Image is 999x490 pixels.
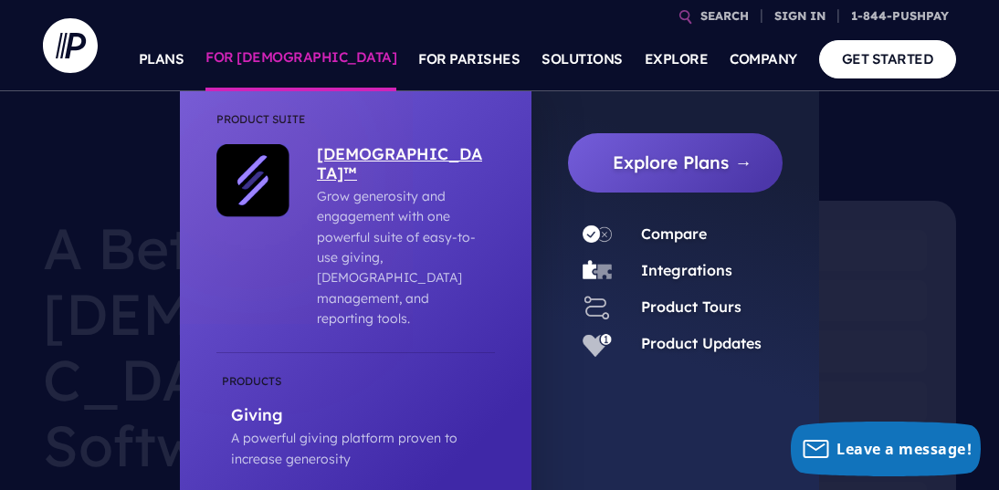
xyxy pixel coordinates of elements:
p: Giving [231,405,495,428]
img: Product Tours - Icon [583,293,612,322]
span: Leave a message! [836,439,972,459]
a: Integrations [641,261,732,279]
a: Product Updates - Icon [568,329,626,359]
a: FOR PARISHES [418,27,520,91]
p: Grow generosity and engagement with one powerful suite of easy-to-use giving, [DEMOGRAPHIC_DATA] ... [317,186,486,329]
img: Integrations - Icon [583,256,612,286]
p: [DEMOGRAPHIC_DATA]™ [317,144,486,186]
a: FOR [DEMOGRAPHIC_DATA] [205,27,396,91]
a: Integrations - Icon [568,256,626,286]
li: Product Suite [216,109,495,144]
p: A powerful giving platform proven to increase generosity [231,428,495,469]
button: Leave a message! [791,422,981,476]
a: [DEMOGRAPHIC_DATA]™ Grow generosity and engagement with one powerful suite of easy-to-use giving,... [289,144,486,329]
a: Product Updates [641,334,762,352]
img: ChurchStaq™ - Icon [216,144,289,217]
a: SOLUTIONS [542,27,623,91]
a: COMPANY [730,27,797,91]
a: EXPLORE [645,27,709,91]
a: Explore Plans → [583,133,783,193]
a: Compare [641,224,707,243]
a: Product Tours [641,297,741,316]
a: PLANS [139,27,184,91]
img: Compare - Icon [583,220,612,249]
a: GET STARTED [819,40,957,78]
a: Giving A powerful giving platform proven to increase generosity [216,371,495,470]
a: Product Tours - Icon [568,293,626,322]
img: Product Updates - Icon [583,329,612,359]
a: Compare - Icon [568,220,626,249]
